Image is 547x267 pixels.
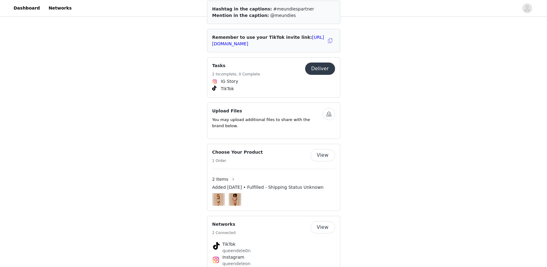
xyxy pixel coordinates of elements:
[270,13,296,18] span: @meundies
[230,193,240,206] img: UltraModal™ FeelFree Thong | Heather Grey
[222,241,325,248] h4: TikTok
[212,256,220,264] img: Instagram Icon
[273,6,314,11] span: #meundiespartner
[212,158,263,164] h5: 1 Order
[212,176,229,183] span: 2 Items
[229,192,241,207] img: Image Background Blur
[207,144,340,211] div: Choose Your Product
[212,117,323,129] p: You may upload additional files to share with the brand below.
[207,57,340,98] div: Tasks
[212,35,324,46] span: Remember to use your TikTok invite link:
[222,261,325,267] p: queendeleon
[10,1,44,15] a: Dashboard
[222,254,325,261] h4: Instagram
[212,71,260,77] h5: 2 Incomplete, 0 Complete
[212,230,236,236] h5: 2 Connected
[212,6,272,11] span: Hashtag in the captions:
[305,63,335,75] button: Deliver
[212,184,324,191] span: Added [DATE] • Fulfilled - Shipping Status Unknown
[221,86,234,92] span: TikTok
[222,248,325,254] p: queendele0n
[221,78,238,85] span: IG Story
[212,13,269,18] span: Mention in the caption:
[212,192,225,207] img: Image Background Blur
[212,149,263,156] h4: Choose Your Product
[310,221,335,233] button: View
[45,1,75,15] a: Networks
[524,3,530,13] div: avatar
[212,79,217,84] img: Instagram Icon
[214,193,223,206] img: UltraModal™ Lace Triangle Bralette | Walnut Shell
[212,63,260,69] h4: Tasks
[212,108,323,114] h4: Upload Files
[310,149,335,161] button: View
[212,221,236,228] h4: Networks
